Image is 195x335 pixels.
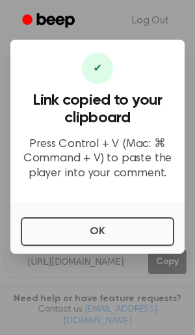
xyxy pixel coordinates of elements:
[21,92,174,127] h3: Link copied to your clipboard
[119,5,182,36] a: Log Out
[82,53,113,84] div: ✔
[13,8,86,34] a: Beep
[21,137,174,181] p: Press Control + V (Mac: ⌘ Command + V) to paste the player into your comment.
[21,217,174,246] button: OK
